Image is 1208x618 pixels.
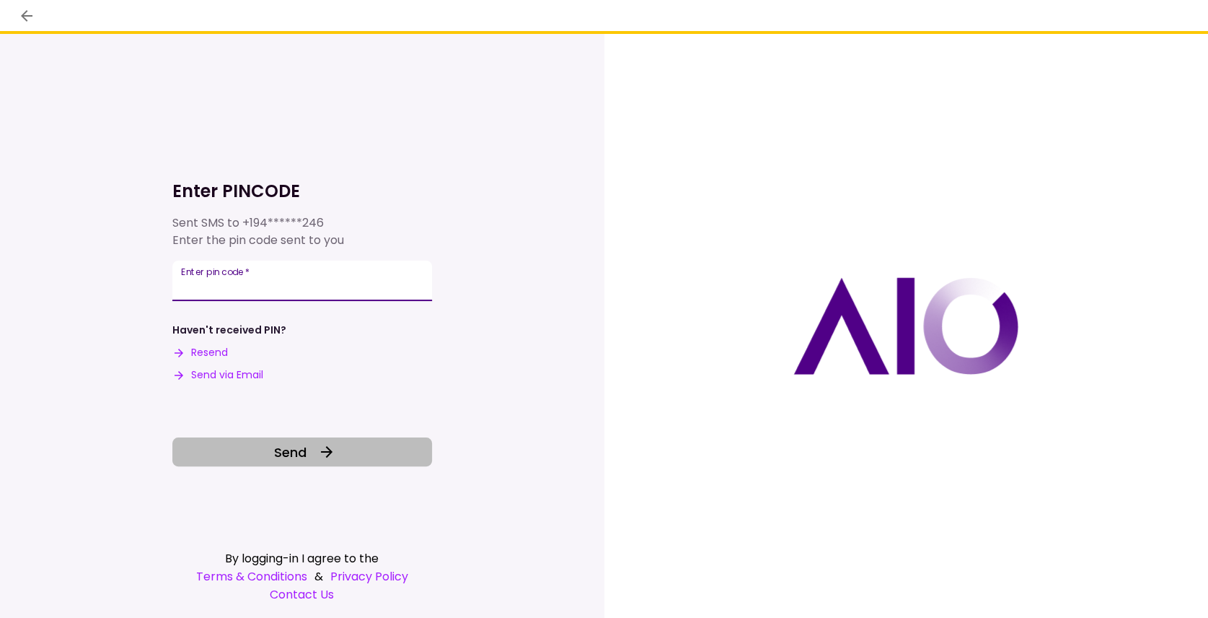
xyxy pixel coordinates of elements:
button: Send [172,438,432,466]
button: back [14,4,39,28]
label: Enter pin code [181,266,250,278]
button: Send via Email [172,367,263,383]
div: By logging-in I agree to the [172,549,432,567]
a: Privacy Policy [330,567,408,586]
a: Terms & Conditions [196,567,307,586]
img: AIO logo [793,277,1018,375]
div: Haven't received PIN? [172,323,286,338]
button: Resend [172,345,228,360]
div: & [172,567,432,586]
div: Sent SMS to Enter the pin code sent to you [172,214,432,249]
a: Contact Us [172,586,432,604]
h1: Enter PINCODE [172,180,432,203]
span: Send [274,443,307,462]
